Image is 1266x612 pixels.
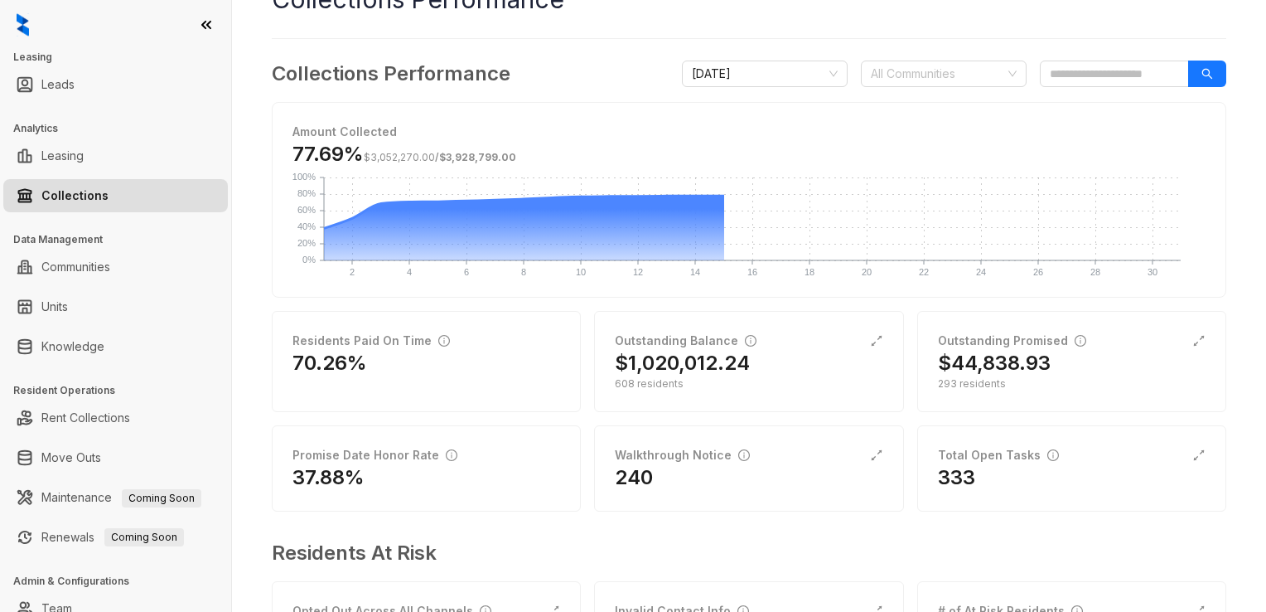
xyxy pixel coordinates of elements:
[615,376,882,391] div: 608 residents
[272,538,1213,568] h3: Residents At Risk
[13,574,231,589] h3: Admin & Configurations
[13,232,231,247] h3: Data Management
[3,68,228,101] li: Leads
[302,255,316,265] text: 0%
[41,441,101,474] a: Move Outs
[272,59,510,89] h3: Collections Performance
[364,151,435,163] span: $3,052,270.00
[633,267,643,277] text: 12
[870,449,883,462] span: expand-alt
[292,172,316,182] text: 100%
[1090,267,1100,277] text: 28
[41,290,68,323] a: Units
[919,267,929,277] text: 22
[976,267,986,277] text: 24
[13,121,231,136] h3: Analytics
[439,151,516,163] span: $3,928,799.00
[615,464,653,491] h2: 240
[938,332,1086,350] div: Outstanding Promised
[292,446,457,464] div: Promise Date Honor Rate
[521,267,526,277] text: 8
[292,350,367,376] h2: 70.26%
[1047,449,1059,461] span: info-circle
[297,188,316,198] text: 80%
[446,449,457,461] span: info-circle
[407,267,412,277] text: 4
[3,521,228,554] li: Renewals
[297,238,316,248] text: 20%
[122,489,201,508] span: Coming Soon
[1192,334,1206,347] span: expand-alt
[615,446,750,464] div: Walkthrough Notice
[3,401,228,435] li: Rent Collections
[576,267,586,277] text: 10
[615,332,756,350] div: Outstanding Balance
[297,205,316,215] text: 60%
[870,334,883,347] span: expand-alt
[41,179,109,212] a: Collections
[1192,449,1206,462] span: expand-alt
[3,441,228,474] li: Move Outs
[3,290,228,323] li: Units
[41,330,104,363] a: Knowledge
[938,464,975,491] h2: 333
[1201,68,1213,80] span: search
[1075,335,1086,347] span: info-circle
[13,383,231,398] h3: Resident Operations
[292,464,365,491] h2: 37.88%
[438,335,450,347] span: info-circle
[464,267,469,277] text: 6
[747,267,757,277] text: 16
[690,267,700,277] text: 14
[615,350,750,376] h2: $1,020,012.24
[292,332,450,350] div: Residents Paid On Time
[3,481,228,514] li: Maintenance
[3,139,228,172] li: Leasing
[3,330,228,363] li: Knowledge
[3,250,228,284] li: Communities
[3,179,228,212] li: Collections
[938,446,1059,464] div: Total Open Tasks
[41,68,75,101] a: Leads
[805,267,814,277] text: 18
[41,250,110,284] a: Communities
[738,449,750,461] span: info-circle
[745,335,756,347] span: info-circle
[41,139,84,172] a: Leasing
[104,528,184,546] span: Coming Soon
[938,350,1051,376] h2: $44,838.93
[692,61,838,86] span: October 2025
[1033,267,1043,277] text: 26
[41,401,130,435] a: Rent Collections
[292,141,516,168] h3: 77.69%
[1148,267,1157,277] text: 30
[41,521,184,554] a: RenewalsComing Soon
[862,267,872,277] text: 20
[292,124,397,138] strong: Amount Collected
[13,50,231,65] h3: Leasing
[364,151,516,163] span: /
[17,13,29,36] img: logo
[297,221,316,231] text: 40%
[350,267,355,277] text: 2
[938,376,1206,391] div: 293 residents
